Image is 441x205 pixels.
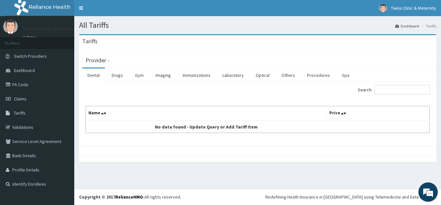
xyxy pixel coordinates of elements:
[79,194,144,200] strong: Copyright © 2017 .
[3,19,18,34] img: User Image
[82,68,105,82] a: Dental
[302,68,335,82] a: Procedures
[86,121,327,133] td: No data found - Update Query or Add Tariff Item
[14,53,47,59] span: Switch Providers
[79,21,436,29] h1: All Tariffs
[150,68,176,82] a: Imaging
[420,23,436,29] li: Tariffs
[23,26,83,32] p: Twins Clinic & Maternity
[115,194,143,200] a: RelianceHMO
[86,106,327,121] th: Name
[86,57,109,63] h3: Provider -
[178,68,216,82] a: Immunizations
[14,110,26,116] span: Tariffs
[374,85,430,95] input: Search:
[14,96,26,102] span: Claims
[391,5,436,11] span: Twins Clinic & Maternity
[14,67,35,73] span: Dashboard
[379,4,387,12] img: User Image
[326,106,430,121] th: Price
[395,23,419,29] a: Dashboard
[337,68,354,82] a: Spa
[130,68,149,82] a: Gym
[107,68,128,82] a: Drugs
[82,38,97,44] h3: Tariffs
[74,189,441,205] footer: All rights reserved.
[251,68,275,82] a: Optical
[23,35,38,40] a: Online
[217,68,249,82] a: Laboratory
[358,85,430,95] label: Search:
[265,194,436,200] div: Redefining Heath Insurance in [GEOGRAPHIC_DATA] using Telemedicine and Data Science!
[276,68,300,82] a: Others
